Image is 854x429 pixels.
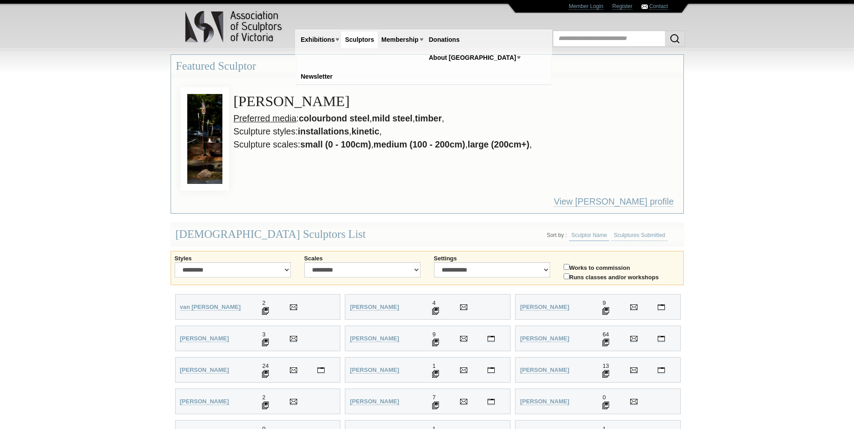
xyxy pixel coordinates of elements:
span: 9 [602,299,605,306]
li: Sort by : [547,232,567,238]
img: Visit Marynes Avila's personal website [488,399,495,404]
img: 0 Sculptures displayed for Wendy Badke [602,402,609,409]
label: Runs classes and/or workshops [564,272,680,281]
img: 24 Sculptures displayed for Chris Anderson [262,370,269,378]
span: 64 [602,331,609,338]
a: [PERSON_NAME] [520,304,569,311]
img: Send Email to Chris Anderson [290,367,297,373]
span: 0 [602,394,605,401]
strong: [PERSON_NAME] [350,304,399,310]
a: Member Login [569,3,603,10]
a: Register [612,3,633,10]
span: 2 [262,394,265,401]
a: Visit Marynes Avila's personal website [488,398,495,405]
li: Sculpture styles: , , [194,125,678,138]
a: Visit Anne Anderson's personal website [658,335,665,342]
a: About [GEOGRAPHIC_DATA] [425,49,520,66]
h3: [PERSON_NAME] [194,91,678,112]
a: [PERSON_NAME] [350,335,399,342]
img: 64 Sculptures displayed for Anne Anderson [602,339,609,346]
li: Sculpture scales: , , , [194,138,678,151]
a: [PERSON_NAME] [350,304,399,311]
strong: timber [415,113,442,123]
strong: [PERSON_NAME] [520,366,569,373]
a: [PERSON_NAME] [180,366,229,374]
img: Send Email to Anne Anderson [630,336,637,341]
u: Preferred media [234,113,297,123]
img: 3 Sculptures displayed for Jane Alcorn [262,339,269,346]
span: 2 [262,299,265,306]
a: van [PERSON_NAME] [180,304,241,311]
span: 13 [602,362,609,369]
a: Sculptors [341,31,378,48]
img: 2 Sculptures displayed for Wilani van Wyk-Smit [262,307,269,315]
img: Visit Tracy Joy Andrews's personal website [488,367,495,373]
span: 4 [432,299,435,306]
a: [PERSON_NAME] [520,398,569,405]
img: 2 Sculptures displayed for Anna Auditore [262,402,269,409]
img: logo.png [185,9,284,45]
img: 9 Sculptures displayed for Nicole Allen [432,339,439,346]
span: 9 [432,331,435,338]
img: Visit Joseph Apollonio's personal website [658,367,665,373]
img: Visit Ronald Ahl's personal website [658,304,665,310]
span: 24 [262,362,268,369]
label: Works to commission [564,262,680,272]
a: [PERSON_NAME] [180,335,229,342]
a: Sculptor Name [569,230,609,241]
a: [PERSON_NAME] [350,398,399,405]
a: [PERSON_NAME] [180,398,229,405]
img: Send Email to Jane Alcorn [290,336,297,341]
strong: [PERSON_NAME] [350,366,399,373]
a: Visit Nicole Allen's personal website [488,335,495,342]
img: Send Email to Anna Auditore [290,399,297,404]
a: Visit Chris Anderson's personal website [317,366,325,374]
img: Contact ASV [642,4,648,9]
a: Contact [649,3,668,10]
strong: medium (100 - 200cm) [374,139,465,149]
a: Membership [378,31,422,48]
img: 9 Sculptures displayed for Ronald Ahl [602,307,609,315]
img: Send Email to Ronald Ahl [630,304,637,310]
span: 3 [262,331,265,338]
img: Search [669,33,680,44]
img: Send Email to Wendy Badke [630,399,637,404]
img: 4 Sculptures displayed for Michael Adeney [432,307,439,315]
strong: large (200cm+) [468,139,529,149]
strong: [PERSON_NAME] [180,366,229,373]
img: View Gavin Roberts by The High Life [181,87,229,191]
img: 13 Sculptures displayed for Joseph Apollonio [602,370,609,378]
strong: colourbond steel [299,113,370,123]
strong: van [PERSON_NAME] [180,304,241,310]
strong: installations [298,126,349,136]
div: [DEMOGRAPHIC_DATA] Sculptors List [171,223,684,246]
label: Styles [175,255,291,262]
img: Send Email to Tracy Joy Andrews [460,367,467,373]
a: [PERSON_NAME] [350,366,399,374]
a: Visit Ronald Ahl's personal website [658,304,665,311]
strong: small (0 - 100cm) [300,139,371,149]
a: Exhibitions [297,31,338,48]
img: 1 Sculptures displayed for Tracy Joy Andrews [432,370,439,378]
a: Donations [425,31,463,48]
img: Visit Chris Anderson's personal website [317,367,325,373]
label: Scales [304,255,420,262]
span: 7 [432,394,435,401]
h3: Featured Sculptor [171,55,683,77]
a: Newsletter [297,68,336,85]
a: [PERSON_NAME] [520,366,569,374]
img: Send Email to Nicole Allen [460,336,467,341]
strong: [PERSON_NAME] [520,335,569,342]
strong: [PERSON_NAME] [520,304,569,310]
a: Visit Tracy Joy Andrews's personal website [488,366,495,374]
label: Settings [434,255,550,262]
a: View [PERSON_NAME] profile [554,197,673,207]
img: Send Email to Michael Adeney [460,304,467,310]
img: Send Email to Joseph Apollonio [630,367,637,373]
img: 7 Sculptures displayed for Marynes Avila [432,402,439,409]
